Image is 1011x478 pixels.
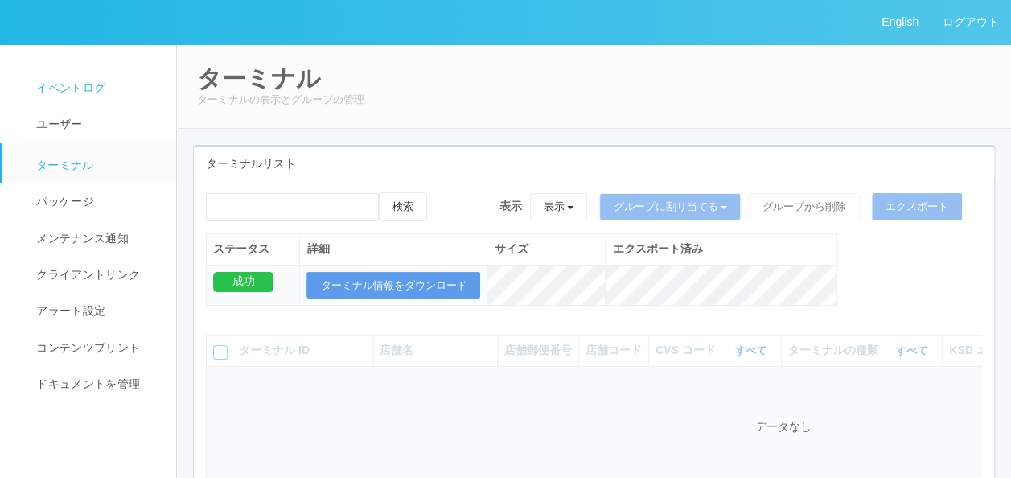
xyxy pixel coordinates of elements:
span: ドキュメントを管理 [32,377,140,390]
h2: ターミナル [197,65,991,92]
div: 成功 [213,272,273,292]
div: サイズ [494,241,598,258]
a: クライアントリンク [2,257,191,293]
a: すべて [896,344,931,356]
div: ステータス [213,241,293,258]
a: パッケージ [2,183,191,220]
p: ターミナルの表示とグループの管理 [197,92,991,108]
span: アラート設定 [32,304,105,317]
span: パッケージ [32,195,94,208]
a: アラート設定 [2,293,191,329]
button: すべて [731,343,775,359]
button: グループから削除 [749,193,860,220]
div: ターミナル ID [239,342,366,359]
span: 店舗コード [586,344,642,356]
div: エクスポート済み [612,241,830,258]
span: 店舗名 [380,344,413,356]
span: クライアントリンク [32,268,140,281]
a: ドキュメントを管理 [2,366,191,402]
span: CVS コード [656,342,720,359]
span: 店舗郵便番号 [504,344,572,356]
button: エクスポート [872,193,962,220]
span: ターミナルの種類 [788,342,882,359]
a: すべて [735,344,771,356]
span: ユーザー [32,117,82,130]
a: ユーザー [2,106,191,142]
div: 詳細 [306,241,480,258]
span: コンテンツプリント [32,341,140,354]
span: ターミナル [32,159,94,171]
button: ターミナル情報をダウンロード [306,272,480,299]
a: ターミナル [2,143,191,183]
button: 表示 [530,193,588,220]
span: イベントログ [32,81,105,94]
button: グループに割り当てる [599,193,741,220]
span: 表示 [499,198,522,215]
a: コンテンツプリント [2,330,191,366]
a: メンテナンス通知 [2,220,191,257]
a: イベントログ [2,70,191,106]
div: ターミナルリスト [194,147,994,180]
button: 検索 [379,192,427,221]
span: メンテナンス通知 [32,232,129,245]
button: すべて [892,343,935,359]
